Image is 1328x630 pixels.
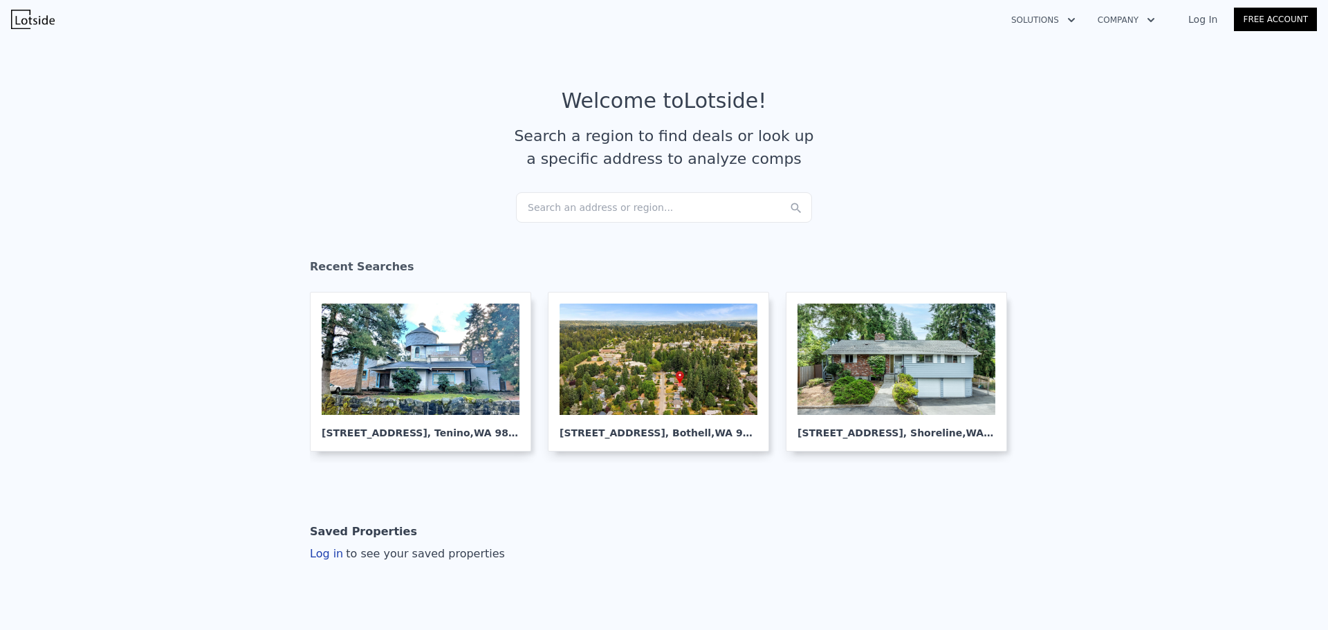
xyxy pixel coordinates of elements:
a: Free Account [1234,8,1317,31]
button: Solutions [1000,8,1087,33]
div: [STREET_ADDRESS] , Tenino [322,415,519,440]
div: Recent Searches [310,248,1018,292]
div: Welcome to Lotside ! [562,89,767,113]
button: Company [1087,8,1166,33]
span: , WA 98011 [711,427,770,438]
div: [STREET_ADDRESS] , Bothell [560,415,757,440]
a: [STREET_ADDRESS], Bothell,WA 98011 [548,292,780,452]
a: Log In [1172,12,1234,26]
div: Search an address or region... [516,192,812,223]
span: , WA 98589 [470,427,529,438]
span: to see your saved properties [343,547,505,560]
a: [STREET_ADDRESS], Tenino,WA 98589 [310,292,542,452]
div: Log in [310,546,505,562]
div: Saved Properties [310,518,417,546]
div: [STREET_ADDRESS] , Shoreline [797,415,995,440]
div: Search a region to find deals or look up a specific address to analyze comps [509,124,819,170]
span: , WA 98133 [962,427,1021,438]
a: [STREET_ADDRESS], Shoreline,WA 98133 [786,292,1018,452]
img: Lotside [11,10,55,29]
